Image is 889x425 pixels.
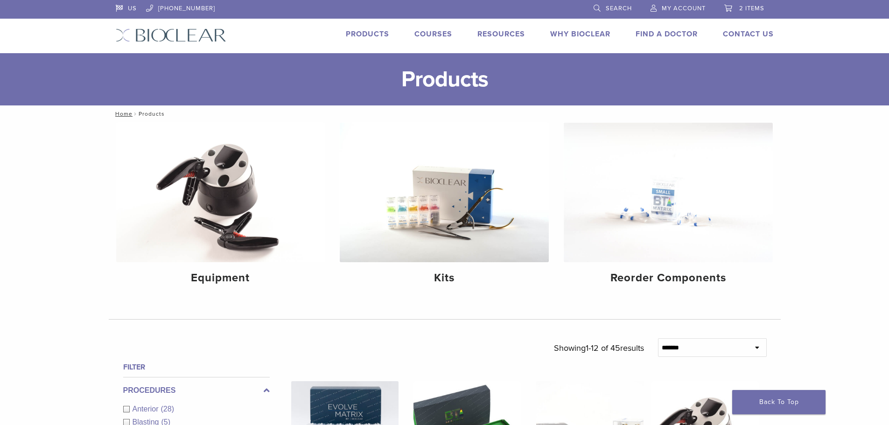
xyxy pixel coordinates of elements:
[112,111,133,117] a: Home
[662,5,706,12] span: My Account
[550,29,610,39] a: Why Bioclear
[340,123,549,262] img: Kits
[606,5,632,12] span: Search
[116,123,325,262] img: Equipment
[109,105,781,122] nav: Products
[133,111,139,116] span: /
[123,385,270,396] label: Procedures
[564,123,773,293] a: Reorder Components
[123,362,270,373] h4: Filter
[133,405,161,413] span: Anterior
[477,29,525,39] a: Resources
[116,123,325,293] a: Equipment
[586,343,620,353] span: 1-12 of 45
[739,5,764,12] span: 2 items
[636,29,698,39] a: Find A Doctor
[340,123,549,293] a: Kits
[571,270,765,286] h4: Reorder Components
[346,29,389,39] a: Products
[124,270,318,286] h4: Equipment
[723,29,774,39] a: Contact Us
[116,28,226,42] img: Bioclear
[414,29,452,39] a: Courses
[564,123,773,262] img: Reorder Components
[347,270,541,286] h4: Kits
[732,390,826,414] a: Back To Top
[554,338,644,358] p: Showing results
[161,405,174,413] span: (28)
